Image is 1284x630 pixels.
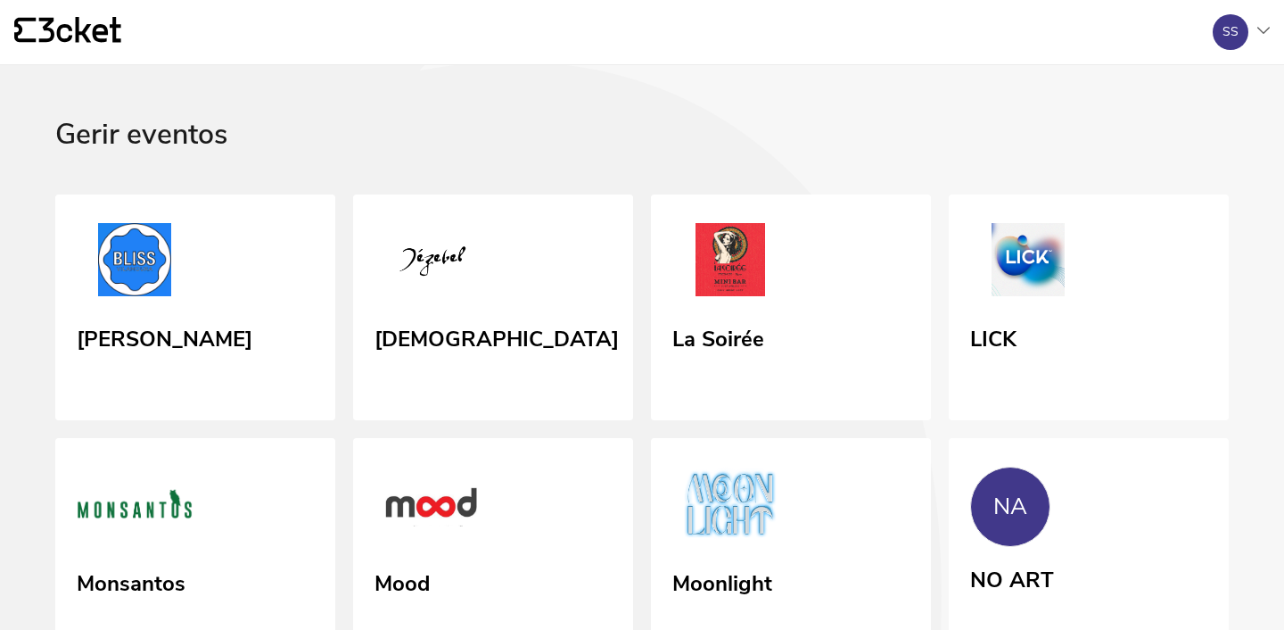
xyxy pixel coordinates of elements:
div: Monsantos [77,565,185,597]
div: Mood [374,565,430,597]
a: LICK LICK [949,195,1229,421]
img: La Soirée [672,223,788,303]
div: La Soirée [672,320,764,352]
div: Gerir eventos [55,119,1229,195]
div: NA [993,493,1027,520]
a: {' '} [14,17,121,47]
g: {' '} [14,18,36,43]
a: La Soirée La Soirée [651,195,931,421]
div: LICK [970,320,1017,352]
a: Jézebel [DEMOGRAPHIC_DATA] [353,195,633,421]
img: Jézebel [374,223,490,303]
img: LICK [970,223,1086,303]
div: SS [1222,25,1239,39]
img: Moonlight [672,467,788,547]
img: Mood [374,467,490,547]
div: [PERSON_NAME] [77,320,252,352]
div: NO ART [970,561,1054,593]
div: [DEMOGRAPHIC_DATA] [374,320,619,352]
img: BLISS Vilamoura [77,223,193,303]
img: Monsantos [77,467,193,547]
div: Moonlight [672,565,772,597]
a: BLISS Vilamoura [PERSON_NAME] [55,195,335,421]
